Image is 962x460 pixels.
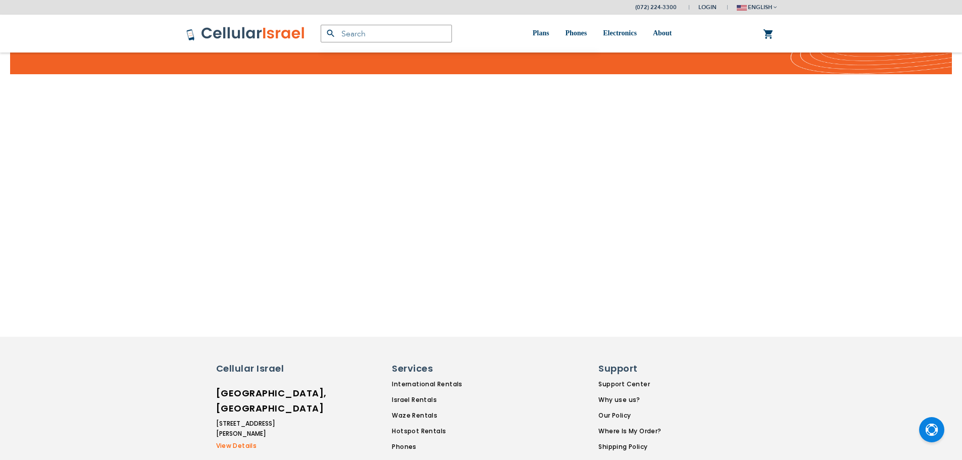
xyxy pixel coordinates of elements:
input: Search [321,25,452,42]
a: Phones [565,15,587,53]
img: Cellular Israel Logo [186,26,306,41]
a: Shipping Policy [598,442,661,451]
li: [STREET_ADDRESS][PERSON_NAME] [216,419,305,439]
h6: Services [392,362,511,375]
h6: Support [598,362,655,375]
a: Electronics [603,15,637,53]
span: Electronics [603,29,637,37]
span: Login [698,4,717,11]
a: Plans [533,15,549,53]
a: (072) 224-3300 [635,4,677,11]
a: Where Is My Order? [598,427,661,436]
a: View Details [216,441,305,450]
a: Israel Rentals [392,395,517,404]
a: Our Policy [598,411,661,420]
span: Plans [533,29,549,37]
span: Phones [565,29,587,37]
span: About [653,29,672,37]
a: Support Center [598,380,661,389]
img: english [737,5,747,11]
a: Why use us? [598,395,661,404]
h6: [GEOGRAPHIC_DATA], [GEOGRAPHIC_DATA] [216,386,305,416]
a: Hotspot Rentals [392,427,517,436]
a: About [653,15,672,53]
h6: Cellular Israel [216,362,305,375]
a: Waze Rentals [392,411,517,420]
a: Phones [392,442,517,451]
a: International Rentals [392,380,517,389]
